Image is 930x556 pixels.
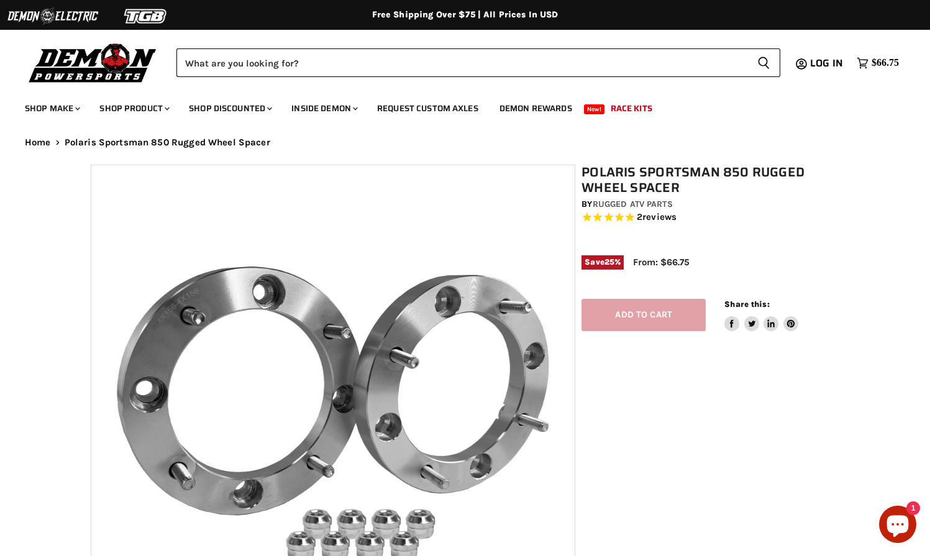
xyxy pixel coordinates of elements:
a: Shop Make [16,96,88,121]
span: 25 [604,257,614,267]
a: Home [25,137,51,148]
span: $66.75 [872,57,899,69]
span: Rated 5.0 out of 5 stars 2 reviews [581,211,846,224]
span: reviews [642,212,677,223]
span: New! [584,104,605,114]
a: Inside Demon [282,96,365,121]
a: $66.75 [850,54,905,72]
span: 2 reviews [637,212,677,223]
h1: Polaris Sportsman 850 Rugged Wheel Spacer [581,165,846,196]
a: Request Custom Axles [368,96,488,121]
span: Log in [810,55,843,71]
aside: Share this: [724,299,798,332]
a: Race Kits [601,96,662,121]
span: From: $66.75 [633,257,690,268]
span: Polaris Sportsman 850 Rugged Wheel Spacer [65,137,270,148]
ul: Main menu [16,91,896,121]
inbox-online-store-chat: Shopify online store chat [875,506,920,546]
img: Demon Powersports [25,40,161,84]
a: Demon Rewards [490,96,581,121]
span: Save % [581,255,624,269]
div: by [581,198,846,211]
img: TGB Logo 2 [99,4,193,28]
a: Rugged ATV Parts [593,199,673,209]
img: Demon Electric Logo 2 [6,4,99,28]
a: Log in [805,58,850,69]
a: Shop Product [90,96,177,121]
span: Share this: [724,299,769,309]
form: Product [176,48,780,77]
button: Search [747,48,780,77]
input: Search [176,48,747,77]
a: Shop Discounted [180,96,280,121]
